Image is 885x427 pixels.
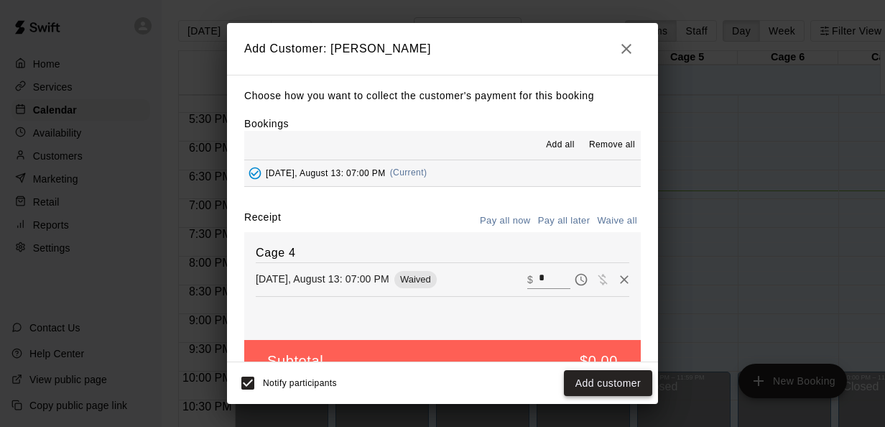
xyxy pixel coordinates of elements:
[244,160,641,187] button: Added - Collect Payment[DATE], August 13: 07:00 PM(Current)
[390,167,427,178] span: (Current)
[227,23,658,75] h2: Add Customer: [PERSON_NAME]
[267,352,323,371] h5: Subtotal
[613,269,635,290] button: Remove
[476,210,534,232] button: Pay all now
[256,244,629,262] h6: Cage 4
[256,272,389,286] p: [DATE], August 13: 07:00 PM
[564,370,652,397] button: Add customer
[527,272,533,287] p: $
[244,87,641,105] p: Choose how you want to collect the customer's payment for this booking
[537,134,583,157] button: Add all
[580,352,618,371] h5: $0.00
[394,274,437,285] span: Waived
[244,210,281,232] label: Receipt
[244,162,266,184] button: Added - Collect Payment
[546,138,575,152] span: Add all
[583,134,641,157] button: Remove all
[593,210,641,232] button: Waive all
[244,118,289,129] label: Bookings
[592,272,613,285] span: Waive payment
[570,272,592,285] span: Pay later
[534,210,594,232] button: Pay all later
[589,138,635,152] span: Remove all
[266,167,386,178] span: [DATE], August 13: 07:00 PM
[263,378,337,388] span: Notify participants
